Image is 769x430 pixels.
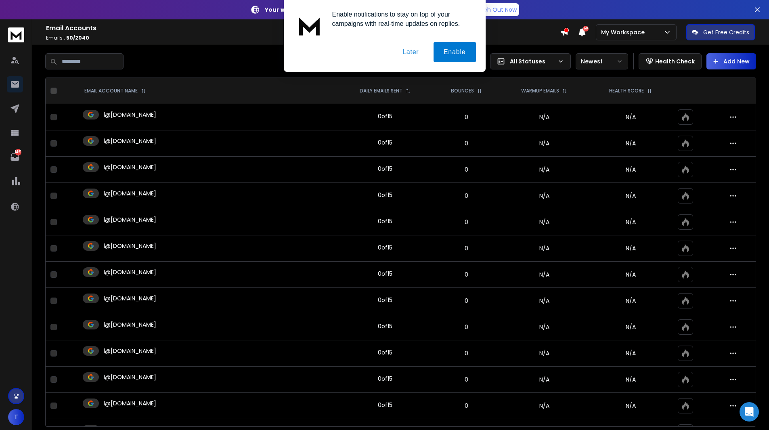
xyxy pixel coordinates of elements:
[438,113,495,121] p: 0
[593,139,668,147] p: N/A
[104,111,156,119] p: l@[DOMAIN_NAME]
[15,149,21,155] p: 1461
[593,375,668,384] p: N/A
[378,375,392,383] div: 0 of 15
[8,409,24,425] button: T
[740,402,759,422] div: Open Intercom Messenger
[360,88,402,94] p: DAILY EMAILS SENT
[500,367,589,393] td: N/A
[438,271,495,279] p: 0
[104,216,156,224] p: l@[DOMAIN_NAME]
[104,268,156,276] p: l@[DOMAIN_NAME]
[500,262,589,288] td: N/A
[104,373,156,381] p: l@[DOMAIN_NAME]
[593,218,668,226] p: N/A
[438,349,495,357] p: 0
[104,321,156,329] p: l@[DOMAIN_NAME]
[500,235,589,262] td: N/A
[104,399,156,407] p: l@[DOMAIN_NAME]
[104,347,156,355] p: l@[DOMAIN_NAME]
[378,270,392,278] div: 0 of 15
[438,244,495,252] p: 0
[593,297,668,305] p: N/A
[378,112,392,120] div: 0 of 15
[378,401,392,409] div: 0 of 15
[378,138,392,147] div: 0 of 15
[293,10,326,42] img: notification icon
[392,42,429,62] button: Later
[500,183,589,209] td: N/A
[438,323,495,331] p: 0
[593,323,668,331] p: N/A
[438,166,495,174] p: 0
[593,271,668,279] p: N/A
[500,104,589,130] td: N/A
[438,297,495,305] p: 0
[500,314,589,340] td: N/A
[104,137,156,145] p: l@[DOMAIN_NAME]
[104,189,156,197] p: l@[DOMAIN_NAME]
[500,157,589,183] td: N/A
[438,192,495,200] p: 0
[378,243,392,252] div: 0 of 15
[378,322,392,330] div: 0 of 15
[593,113,668,121] p: N/A
[378,296,392,304] div: 0 of 15
[438,375,495,384] p: 0
[500,340,589,367] td: N/A
[434,42,476,62] button: Enable
[104,242,156,250] p: l@[DOMAIN_NAME]
[593,244,668,252] p: N/A
[451,88,474,94] p: BOUNCES
[438,218,495,226] p: 0
[593,349,668,357] p: N/A
[500,130,589,157] td: N/A
[378,348,392,357] div: 0 of 15
[378,217,392,225] div: 0 of 15
[438,402,495,410] p: 0
[500,209,589,235] td: N/A
[378,191,392,199] div: 0 of 15
[104,163,156,171] p: l@[DOMAIN_NAME]
[521,88,559,94] p: WARMUP EMAILS
[326,10,476,28] div: Enable notifications to stay on top of your campaigns with real-time updates on replies.
[593,166,668,174] p: N/A
[84,88,146,94] div: EMAIL ACCOUNT NAME
[500,288,589,314] td: N/A
[378,165,392,173] div: 0 of 15
[593,402,668,410] p: N/A
[104,294,156,302] p: l@[DOMAIN_NAME]
[7,149,23,165] a: 1461
[609,88,644,94] p: HEALTH SCORE
[500,393,589,419] td: N/A
[438,139,495,147] p: 0
[593,192,668,200] p: N/A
